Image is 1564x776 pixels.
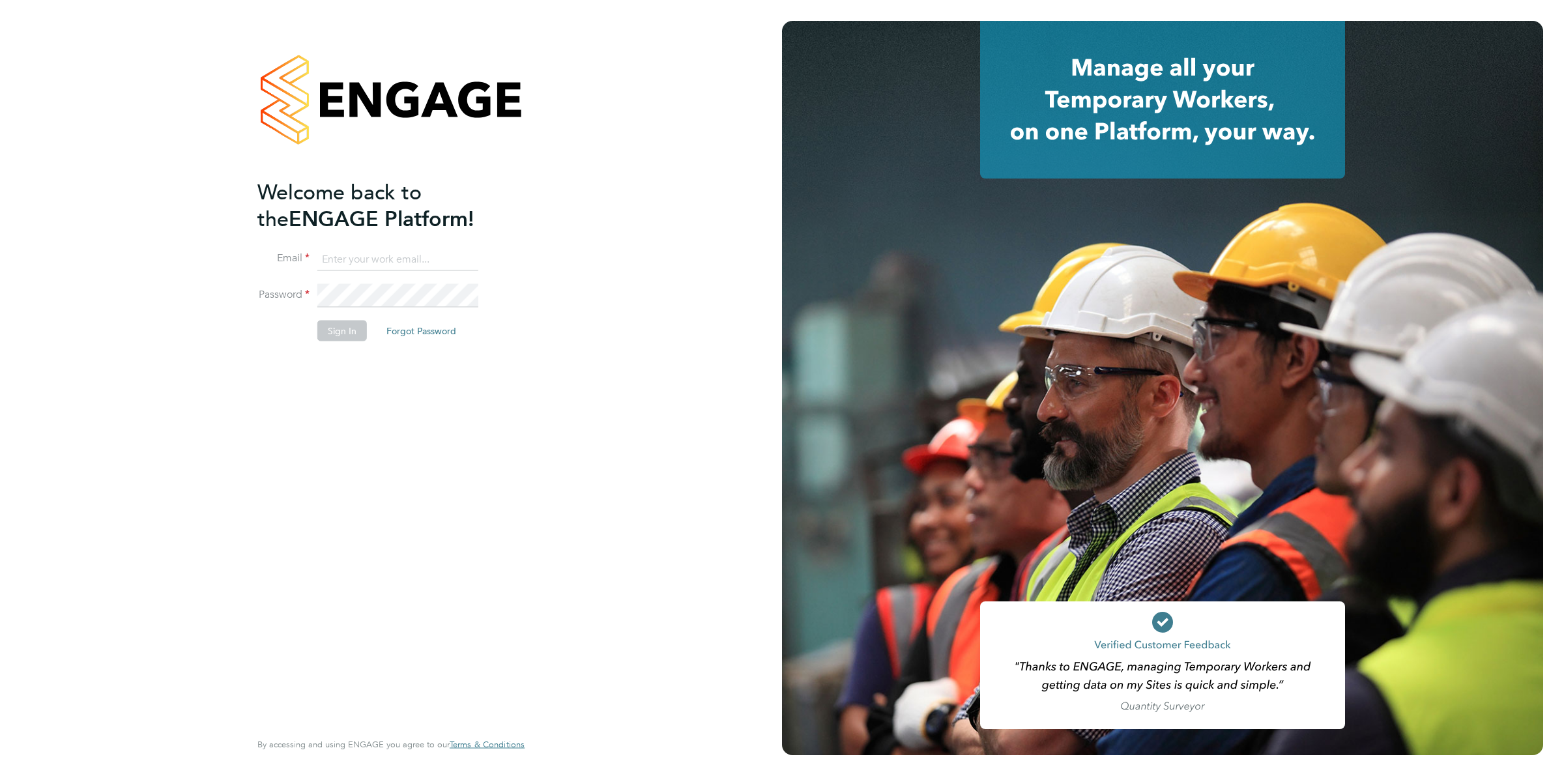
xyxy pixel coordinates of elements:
span: Welcome back to the [257,179,422,231]
span: Terms & Conditions [450,739,525,750]
h2: ENGAGE Platform! [257,179,512,232]
label: Email [257,251,310,265]
button: Sign In [317,321,367,341]
input: Enter your work email... [317,248,478,271]
label: Password [257,288,310,302]
a: Terms & Conditions [450,740,525,750]
button: Forgot Password [376,321,467,341]
span: By accessing and using ENGAGE you agree to our [257,739,525,750]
